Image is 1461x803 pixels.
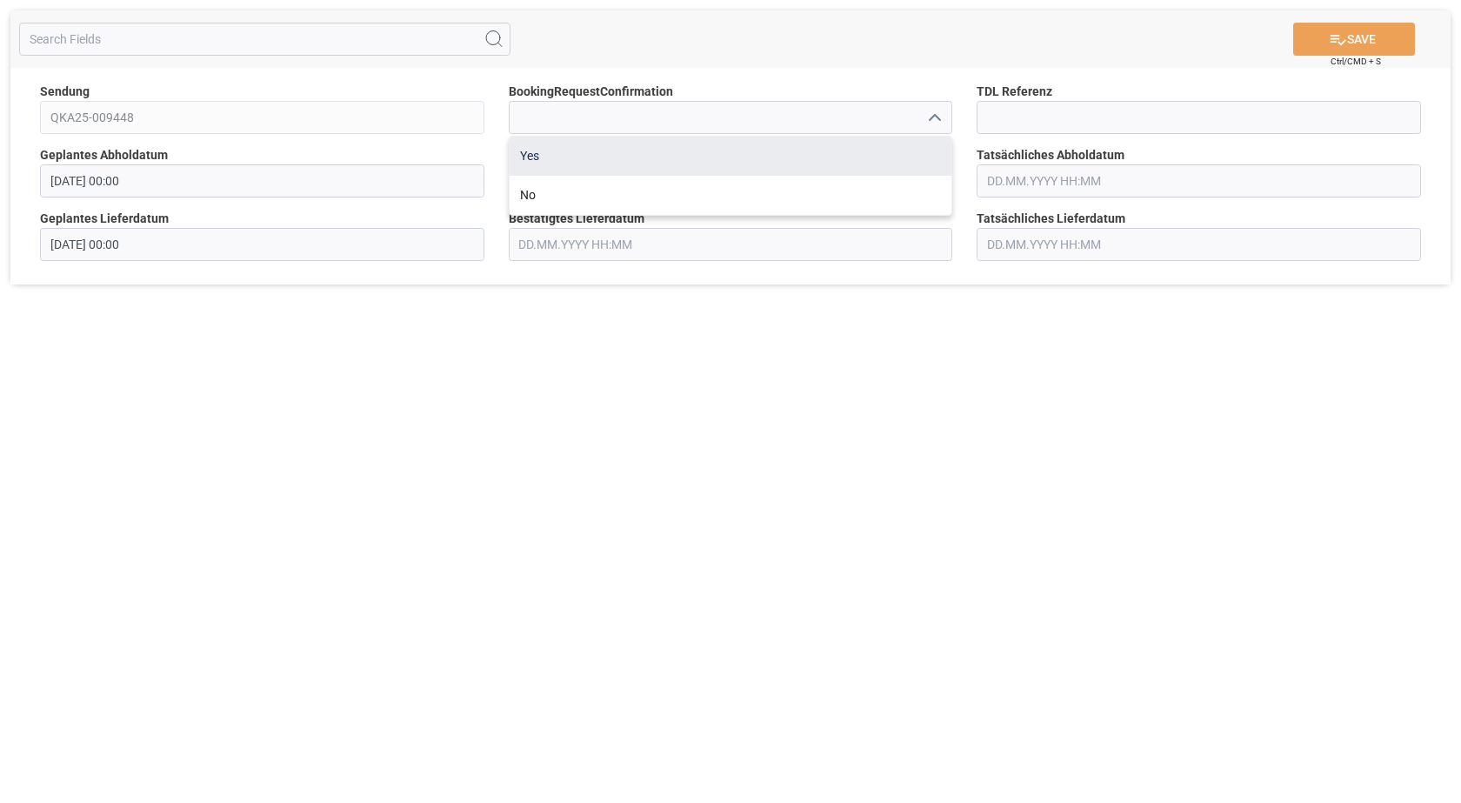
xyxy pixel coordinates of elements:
[920,104,946,131] button: close menu
[40,210,169,228] span: Geplantes Lieferdatum
[40,164,484,197] input: DD.MM.YYYY HH:MM
[510,176,952,215] div: No
[40,228,484,261] input: DD.MM.YYYY HH:MM
[509,228,953,261] input: DD.MM.YYYY HH:MM
[509,83,673,101] span: BookingRequestConfirmation
[1331,55,1381,68] span: Ctrl/CMD + S
[40,146,168,164] span: Geplantes Abholdatum
[40,83,90,101] span: Sendung
[977,228,1421,261] input: DD.MM.YYYY HH:MM
[977,83,1052,101] span: TDL Referenz
[1293,23,1415,56] button: SAVE
[19,23,510,56] input: Search Fields
[977,146,1124,164] span: Tatsächliches Abholdatum
[977,210,1125,228] span: Tatsächliches Lieferdatum
[510,137,952,176] div: Yes
[977,164,1421,197] input: DD.MM.YYYY HH:MM
[509,210,644,228] span: Bestätigtes Lieferdatum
